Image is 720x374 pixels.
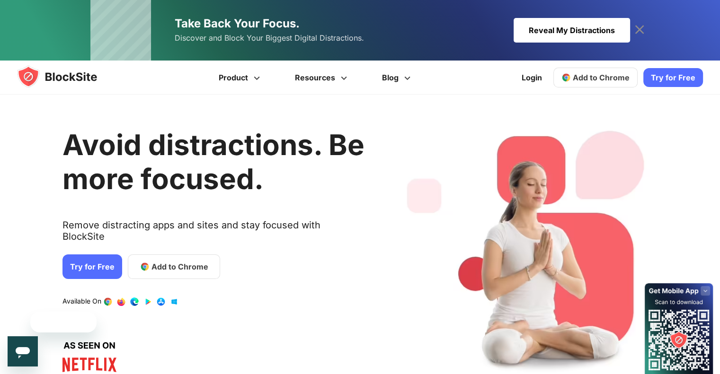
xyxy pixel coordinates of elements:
[553,68,638,87] a: Add to Chrome
[151,261,208,272] span: Add to Chrome
[203,61,279,95] a: Product
[516,66,548,89] a: Login
[62,219,364,250] text: Remove distracting apps and sites and stay focused with BlockSite
[561,73,571,82] img: chrome-icon.svg
[175,31,364,45] span: Discover and Block Your Biggest Digital Distractions.
[8,336,38,366] iframe: Button to launch messaging window
[279,61,366,95] a: Resources
[128,254,220,279] a: Add to Chrome
[62,297,101,306] text: Available On
[573,73,630,82] span: Add to Chrome
[62,128,364,196] h1: Avoid distractions. Be more focused.
[30,312,97,332] iframe: Message from company
[643,68,703,87] a: Try for Free
[175,17,300,30] span: Take Back Your Focus.
[514,18,630,43] div: Reveal My Distractions
[17,65,116,88] img: blocksite-icon.5d769676.svg
[366,61,429,95] a: Blog
[62,254,122,279] a: Try for Free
